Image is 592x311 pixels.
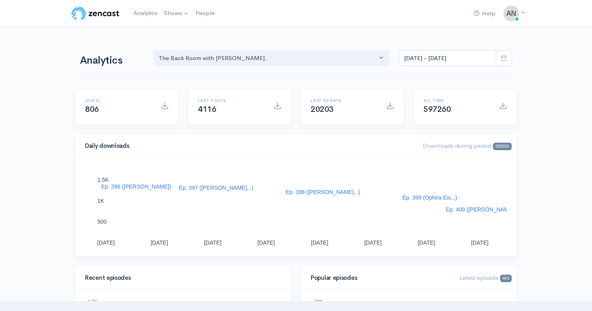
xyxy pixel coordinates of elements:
[97,198,104,204] text: 1K
[503,6,519,21] img: ...
[204,239,222,246] text: [DATE]
[493,143,512,150] span: 585553
[151,239,168,246] text: [DATE]
[80,55,144,66] h1: Analytics
[423,98,490,103] h6: All time
[198,104,216,114] span: 4116
[85,98,151,103] h6: [DATE]
[417,239,435,246] text: [DATE]
[130,5,161,22] a: Analytics
[423,104,451,114] span: 597260
[311,98,377,103] h6: Last 30 days
[85,143,413,149] h4: Daily downloads
[159,54,377,63] div: The Back Room with [PERSON_NAME]..
[286,189,360,195] text: Ep. 398 ([PERSON_NAME]...)
[471,5,499,22] a: Help
[97,239,115,246] text: [DATE]
[97,177,109,183] text: 1.5K
[500,275,512,282] span: 495
[311,275,450,281] h4: Popular episodes
[402,194,457,201] text: Ep. 399 (Ophira Eis...)
[198,98,264,103] h6: Last 7 days
[161,5,192,22] a: Shows
[85,104,99,114] span: 806
[97,219,107,225] text: 500
[459,274,512,281] span: Latest episode:
[311,104,334,114] span: 20203
[446,206,520,213] text: Ep. 400 ([PERSON_NAME]...)
[423,142,512,149] span: Downloads during period:
[399,50,496,66] input: analytics date range selector
[88,299,97,304] text: 1.5K
[70,6,121,21] img: ZenCast Logo
[154,50,389,66] button: The Back Room with Andy O...
[179,185,253,191] text: Ep. 397 ([PERSON_NAME]...)
[101,183,171,190] text: Ep. 396 ([PERSON_NAME])
[258,239,275,246] text: [DATE]
[471,239,488,246] text: [DATE]
[311,239,328,246] text: [DATE]
[85,168,507,247] svg: A chart.
[85,275,277,281] h4: Recent episodes
[364,239,381,246] text: [DATE]
[315,299,323,304] text: 10K
[192,5,218,22] a: People
[565,284,584,303] iframe: gist-messenger-bubble-iframe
